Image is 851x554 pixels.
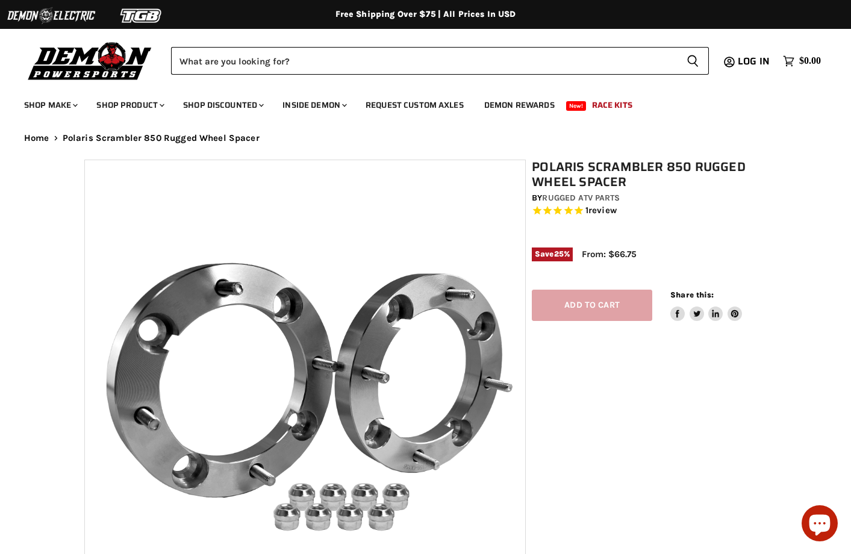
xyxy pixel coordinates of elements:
span: Share this: [670,290,714,299]
img: Demon Electric Logo 2 [6,4,96,27]
span: New! [566,101,587,111]
form: Product [171,47,709,75]
inbox-online-store-chat: Shopify online store chat [798,505,841,544]
span: Polaris Scrambler 850 Rugged Wheel Spacer [63,133,260,143]
img: Demon Powersports [24,39,156,82]
a: Shop Discounted [174,93,271,117]
span: Log in [738,54,770,69]
span: Rated 5.0 out of 5 stars 1 reviews [532,205,773,217]
a: Demon Rewards [475,93,564,117]
span: 25 [554,249,564,258]
span: review [588,205,617,216]
a: Shop Make [15,93,85,117]
h1: Polaris Scrambler 850 Rugged Wheel Spacer [532,160,773,190]
a: Inside Demon [273,93,354,117]
aside: Share this: [670,290,742,322]
span: 1 reviews [585,205,617,216]
div: by [532,191,773,205]
a: Request Custom Axles [357,93,473,117]
a: Home [24,133,49,143]
a: Rugged ATV Parts [542,193,620,203]
a: Shop Product [87,93,172,117]
img: TGB Logo 2 [96,4,187,27]
input: Search [171,47,677,75]
a: $0.00 [777,52,827,70]
span: $0.00 [799,55,821,67]
span: Save % [532,247,573,261]
ul: Main menu [15,88,818,117]
a: Log in [732,56,777,67]
span: From: $66.75 [582,249,637,260]
button: Search [677,47,709,75]
a: Race Kits [583,93,641,117]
